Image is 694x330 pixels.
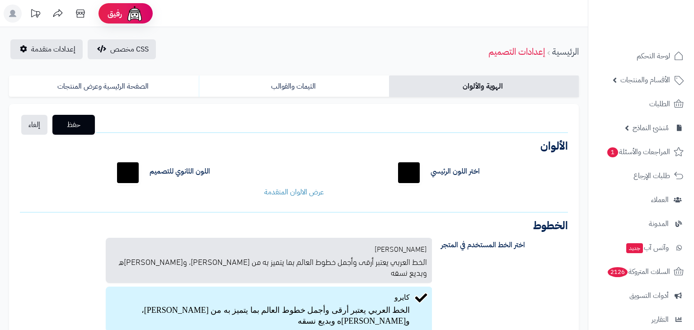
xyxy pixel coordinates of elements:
[126,5,144,23] img: ai-face.png
[20,141,568,151] h3: الألوان
[620,74,670,86] span: الأقسام والمنتجات
[199,75,389,97] a: الثيمات والقوالب
[594,45,689,67] a: لوحة التحكم
[111,254,427,278] p: الخط العربي يعتبر أرقى وأجمل خطوط العالم بما يتميز به من [PERSON_NAME]، و[PERSON_NAME]ه وبديع نسقه
[24,5,47,25] a: تحديثات المنصة
[651,193,669,206] span: العملاء
[21,115,47,135] a: إلغاء
[431,166,480,177] label: اختر اللون الرئيسي
[633,170,670,182] span: طلبات الإرجاع
[20,220,568,231] h3: الخطوط
[607,265,670,278] span: السلات المتروكة
[150,166,210,177] label: اللون الثانوي للتصميم
[394,293,410,301] span: كايرو
[264,187,324,198] a: عرض الالوان المتقدمة
[594,165,689,187] a: طلبات الإرجاع
[10,39,83,59] a: إعدادات متقدمة
[110,44,149,55] span: CSS مخصص
[594,285,689,306] a: أدوات التسويق
[626,243,643,253] span: جديد
[594,261,689,283] a: السلات المتروكة2126
[594,213,689,235] a: المدونة
[625,241,669,254] span: وآتس آب
[375,243,427,254] span: [PERSON_NAME]
[652,313,669,326] span: التقارير
[649,217,669,230] span: المدونة
[52,115,95,135] button: حفظ
[88,39,156,59] button: CSS مخصص
[594,93,689,115] a: الطلبات
[9,75,199,97] a: الصفحة الرئيسية وعرض المنتجات
[607,147,618,158] span: 1
[434,238,575,252] label: اختر الخط المستخدم في المتجر
[552,45,579,58] a: الرئيسية
[31,44,75,55] span: إعدادات متقدمة
[649,98,670,110] span: الطلبات
[637,50,670,62] span: لوحة التحكم
[389,75,579,97] a: الهوية والألوان
[606,146,670,158] span: المراجعات والأسئلة
[594,237,689,259] a: وآتس آبجديد
[108,8,122,19] span: رفيق
[633,122,669,134] span: مُنشئ النماذج
[111,303,410,326] p: الخط العربي يعتبر أرقى وأجمل خطوط العالم بما يتميز به من [PERSON_NAME]، و[PERSON_NAME]ه وبديع نسقه
[607,267,628,278] span: 2126
[60,119,88,130] span: حفظ
[488,45,545,58] a: إعدادات التصميم
[629,289,669,302] span: أدوات التسويق
[633,19,685,38] img: logo-2.png
[594,189,689,211] a: العملاء
[594,141,689,163] a: المراجعات والأسئلة1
